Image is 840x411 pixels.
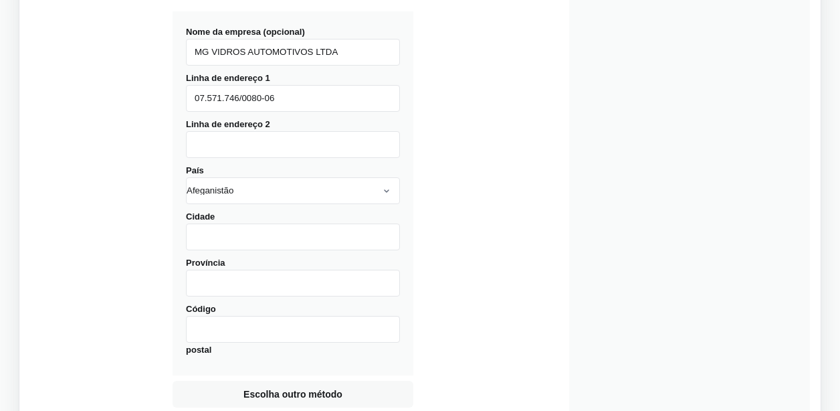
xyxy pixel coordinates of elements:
[186,224,400,250] input: Cidade
[186,270,400,297] input: Província
[186,73,400,112] label: Linha de endereço 1
[186,316,400,343] input: Códigopostal
[186,27,400,66] label: Nome da empresa (opcional)
[186,304,400,355] label: Código postal
[186,119,400,158] label: Linha de endereço 2
[186,131,400,158] input: Linha de endereço 2
[186,39,400,66] input: Nome da empresa (opcional)
[186,258,225,268] font: Província
[186,85,400,112] input: Linha de endereço 1
[186,177,400,204] select: País
[186,165,204,175] font: País
[173,381,413,408] button: Escolha outro método
[241,388,345,401] span: Escolha outro método
[186,212,400,250] label: Cidade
